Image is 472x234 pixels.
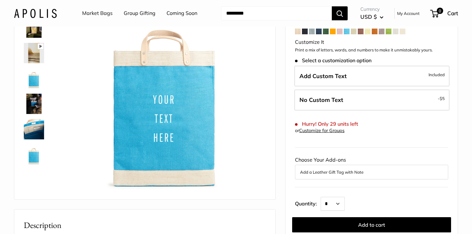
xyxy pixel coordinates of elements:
[292,217,451,232] button: Add to cart
[295,155,448,179] div: Choose Your Add-ons
[360,12,383,22] button: USD $
[295,57,371,64] span: Select a customization option
[124,9,155,18] a: Group Gifting
[24,144,44,165] img: Market Bag in Cobalt
[23,42,45,64] a: Market Bag in Cobalt
[23,67,45,90] a: Market Bag in Cobalt
[299,72,347,80] span: Add Custom Text
[24,43,44,63] img: Market Bag in Cobalt
[294,90,449,110] label: Leave Blank
[23,118,45,141] a: Market Bag in Cobalt
[294,66,449,87] label: Add Custom Text
[82,9,113,18] a: Market Bags
[295,126,344,135] div: or
[167,9,197,18] a: Coming Soon
[299,96,343,104] span: No Custom Text
[299,128,344,133] a: Customize for Groups
[14,9,57,18] img: Apolis
[429,71,445,78] span: Included
[295,121,358,127] span: Hurry! Only 29 units left
[24,119,44,139] img: Market Bag in Cobalt
[437,8,443,14] span: 0
[360,5,383,14] span: Currency
[24,94,44,114] img: Market Bag in Cobalt
[23,143,45,166] a: Market Bag in Cobalt
[295,37,448,47] div: Customize It
[295,47,448,53] p: Print a mix of letters, words, and numbers to make it unmistakably yours.
[440,96,445,101] span: $5
[332,6,348,20] button: Search
[24,17,44,38] img: Market Bag in Cobalt
[438,95,445,102] span: -
[447,10,458,17] span: Cart
[24,68,44,89] img: Market Bag in Cobalt
[431,8,458,18] a: 0 Cart
[360,13,377,20] span: USD $
[295,195,321,211] label: Quantity:
[221,6,332,20] input: Search...
[24,219,266,231] h2: Description
[397,10,420,17] a: My Account
[23,92,45,115] a: Market Bag in Cobalt
[23,16,45,39] a: Market Bag in Cobalt
[300,168,443,176] button: Add a Leather Gift Tag with Note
